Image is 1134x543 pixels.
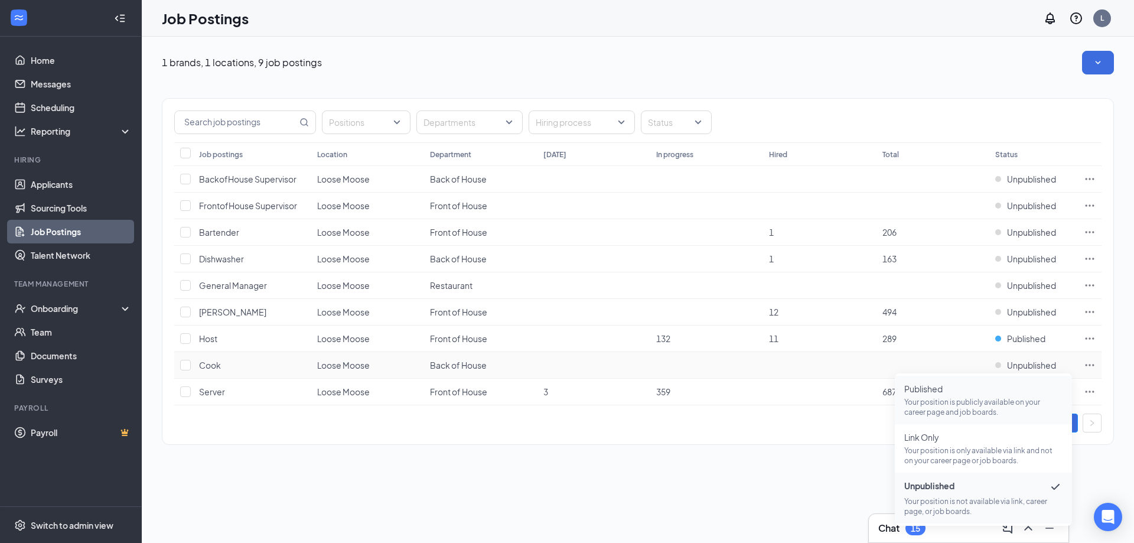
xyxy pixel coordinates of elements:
div: Switch to admin view [31,519,113,531]
span: Unpublished [1007,359,1056,371]
span: Loose Moose [317,307,370,317]
svg: MagnifyingGlass [299,118,309,127]
span: Loose Moose [317,280,370,291]
th: Total [876,142,989,166]
span: Cook [199,360,221,370]
span: 289 [882,333,897,344]
td: Back of House [424,352,537,379]
span: Loose Moose [317,386,370,397]
span: Link Only [904,431,1063,443]
button: Minimize [1040,519,1059,538]
td: Loose Moose [311,193,424,219]
div: Reporting [31,125,132,137]
span: 1 [769,227,774,238]
svg: Notifications [1043,11,1057,25]
a: PayrollCrown [31,421,132,444]
svg: QuestionInfo [1069,11,1083,25]
a: Team [31,320,132,344]
span: 1 [769,253,774,264]
svg: SmallChevronDown [1092,57,1104,69]
h3: Chat [878,522,900,535]
div: L [1100,13,1104,23]
td: Front of House [424,299,537,326]
td: Loose Moose [311,299,424,326]
td: Loose Moose [311,246,424,272]
svg: Minimize [1042,521,1057,535]
a: Scheduling [31,96,132,119]
svg: Analysis [14,125,26,137]
svg: Ellipses [1084,279,1096,291]
div: Open Intercom Messenger [1094,503,1122,531]
td: Front of House [424,193,537,219]
div: 15 [911,524,920,534]
svg: Ellipses [1084,333,1096,344]
li: Next Page [1083,414,1102,433]
div: Payroll [14,403,129,413]
a: Job Postings [31,220,132,243]
span: Loose Moose [317,333,370,344]
span: BackofHouse Supervisor [199,174,296,184]
span: Published [1007,333,1045,344]
span: Unpublished [1007,200,1056,212]
p: Your position is publicly available on your career page and job boards. [904,397,1063,417]
span: Back of House [430,253,487,264]
a: Messages [31,72,132,96]
a: Sourcing Tools [31,196,132,220]
span: Unpublished [1007,226,1056,238]
span: Loose Moose [317,227,370,238]
td: Restaurant [424,272,537,299]
span: Unpublished [1007,306,1056,318]
th: Hired [763,142,876,166]
span: 687 [882,386,897,397]
span: General Manager [199,280,267,291]
span: 206 [882,227,897,238]
div: Job postings [199,149,243,160]
a: Talent Network [31,243,132,267]
svg: Checkmark [1048,480,1063,494]
span: 132 [656,333,670,344]
button: SmallChevronDown [1082,51,1114,74]
a: Home [31,48,132,72]
td: Front of House [424,326,537,352]
span: Front of House [430,333,487,344]
span: Restaurant [430,280,472,291]
span: FrontofHouse Supervisor [199,200,297,211]
th: In progress [650,142,763,166]
a: Surveys [31,368,132,391]
span: Dishwasher [199,253,244,264]
svg: ComposeMessage [1000,521,1014,535]
span: Server [199,386,225,397]
td: Loose Moose [311,352,424,379]
p: 1 brands, 1 locations, 9 job postings [162,56,322,69]
span: Bartender [199,227,239,238]
span: 494 [882,307,897,317]
span: Front of House [430,200,487,211]
span: Host [199,333,217,344]
a: Documents [31,344,132,368]
span: Loose Moose [317,360,370,370]
svg: Ellipses [1084,253,1096,265]
th: Status [989,142,1078,166]
div: Onboarding [31,303,122,314]
span: Back of House [430,174,487,184]
svg: Ellipses [1084,306,1096,318]
svg: Collapse [114,12,126,24]
span: Loose Moose [317,174,370,184]
span: 12 [769,307,778,317]
div: Team Management [14,279,129,289]
span: right [1089,420,1096,427]
svg: WorkstreamLogo [13,12,25,24]
p: Your position is only available via link and not on your career page or job boards. [904,446,1063,466]
svg: Ellipses [1084,386,1096,398]
button: ChevronUp [1019,519,1038,538]
p: Your position is not available via link, career page, or job boards. [904,496,1063,516]
div: Location [317,149,347,160]
h1: Job Postings [162,8,249,28]
svg: Ellipses [1084,359,1096,371]
td: Front of House [424,219,537,246]
span: Unpublished [1007,173,1056,185]
td: Loose Moose [311,379,424,405]
a: Applicants [31,173,132,196]
div: Hiring [14,155,129,165]
svg: Settings [14,519,26,531]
